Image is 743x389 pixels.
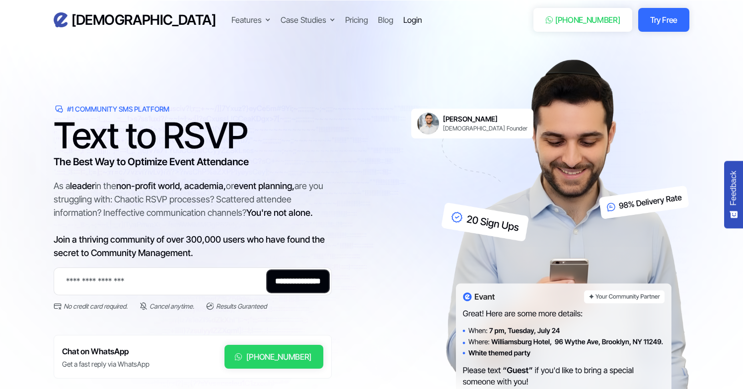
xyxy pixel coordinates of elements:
h3: [DEMOGRAPHIC_DATA] [72,11,216,29]
div: As a in the or are you struggling with: Chaotic RSVP processes? Scattered attendee information? I... [54,179,332,259]
a: Blog [378,14,393,26]
a: [PHONE_NUMBER] [533,8,632,32]
a: [PHONE_NUMBER] [224,345,323,369]
span: You're not alone. [246,207,313,218]
button: Feedback - Show survey [724,161,743,228]
div: No credit card required. [64,301,128,311]
div: [DEMOGRAPHIC_DATA] Founder [443,125,527,132]
a: Try Free [638,8,689,32]
div: #1 Community SMS Platform [67,104,169,114]
span: Feedback [729,171,738,205]
span: leader [70,181,95,191]
div: Results Guranteed [216,301,267,311]
div: Case Studies [281,14,335,26]
div: Get a fast reply via WhatsApp [62,359,149,369]
h6: Chat on WhatsApp [62,345,149,358]
div: Features [231,14,271,26]
h3: The Best Way to Optimize Event Attendance [54,154,332,169]
h1: Text to RSVP [54,121,332,150]
a: Login [403,14,422,26]
span: Join a thriving community of over 300,000 users who have found the secret to Community Management. [54,234,325,258]
div: Case Studies [281,14,326,26]
a: Pricing [345,14,368,26]
span: event planning, [234,181,295,191]
div: Features [231,14,262,26]
a: home [54,11,216,29]
form: Email Form 2 [54,267,332,311]
span: non-profit world, academia, [116,181,226,191]
div: [PHONE_NUMBER] [246,351,311,363]
h6: [PERSON_NAME] [443,115,527,124]
div: Cancel anytime. [149,301,194,311]
a: [PERSON_NAME][DEMOGRAPHIC_DATA] Founder [411,109,533,138]
div: [PHONE_NUMBER] [555,14,620,26]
